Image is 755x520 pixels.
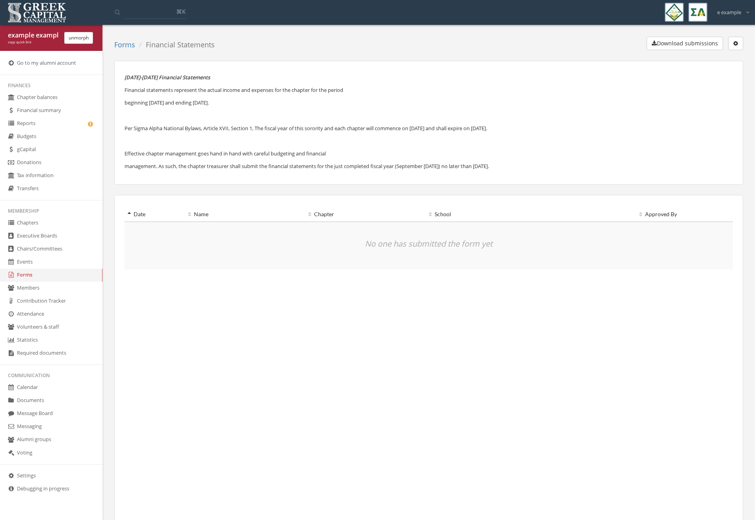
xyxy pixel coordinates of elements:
[647,37,723,50] button: Download submissions
[125,207,185,222] th: Date
[64,32,93,44] button: unmorph
[717,9,741,16] span: e example
[712,3,749,16] div: e example
[185,207,305,222] th: Name
[128,225,730,262] p: No one has submitted the form yet
[305,207,426,222] th: Chapter
[426,207,636,222] th: School
[176,7,186,15] span: ⌘K
[8,31,58,40] div: example example
[125,149,733,158] p: Effective chapter management goes hand in hand with careful budgeting and financial
[125,124,733,133] p: Per Sigma Alpha National Bylaws, Article XVII, Section 1, The fiscal year of this sorority and ea...
[125,98,733,107] p: beginning [DATE] and ending [DATE].
[125,162,733,170] p: management. As such, the chapter treasurer shall submit the financial statements for the just com...
[114,40,135,49] a: Forms
[8,40,58,45] div: copy quick link
[125,86,733,94] p: Financial statements represent the actual income and expenses for the chapter for the period
[636,207,727,222] th: Approved By
[125,74,210,81] em: [DATE]-[DATE] Financial Statements
[135,40,215,50] li: Financial Statements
